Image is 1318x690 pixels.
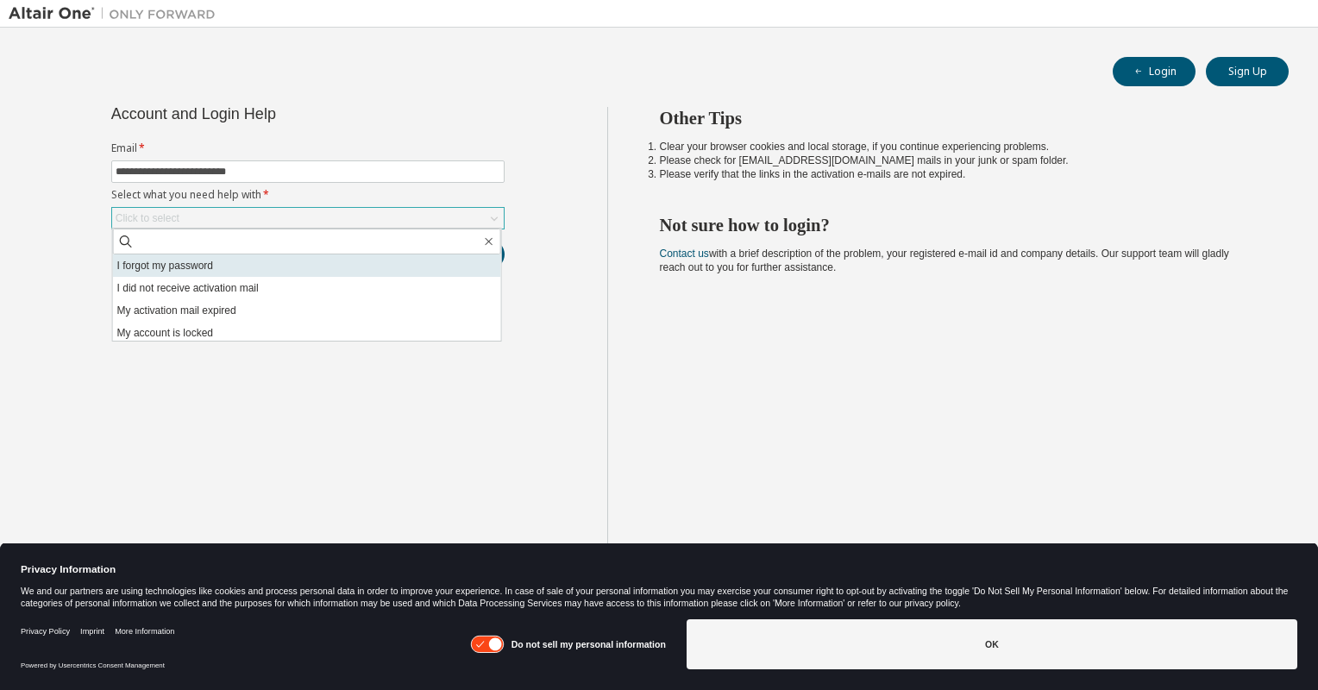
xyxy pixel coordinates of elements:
label: Select what you need help with [111,188,505,202]
div: Account and Login Help [111,107,426,121]
label: Email [111,141,505,155]
div: Click to select [116,211,179,225]
li: Please verify that the links in the activation e-mails are not expired. [660,167,1258,181]
img: Altair One [9,5,224,22]
h2: Not sure how to login? [660,214,1258,236]
h2: Other Tips [660,107,1258,129]
span: with a brief description of the problem, your registered e-mail id and company details. Our suppo... [660,248,1229,273]
button: Sign Up [1206,57,1289,86]
li: Clear your browser cookies and local storage, if you continue experiencing problems. [660,140,1258,154]
a: Contact us [660,248,709,260]
li: Please check for [EMAIL_ADDRESS][DOMAIN_NAME] mails in your junk or spam folder. [660,154,1258,167]
li: I forgot my password [113,254,501,277]
button: Login [1113,57,1196,86]
div: Click to select [112,208,504,229]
